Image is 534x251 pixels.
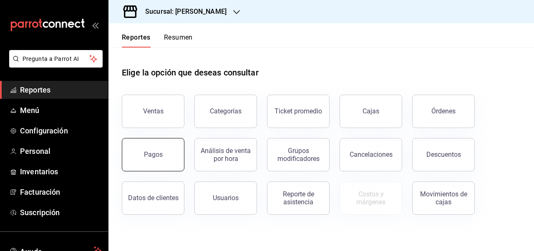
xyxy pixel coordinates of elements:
div: Cajas [363,106,380,116]
div: Descuentos [426,151,461,158]
div: Grupos modificadores [272,147,324,163]
div: Movimientos de cajas [418,190,469,206]
button: Ventas [122,95,184,128]
button: Datos de clientes [122,181,184,215]
button: Grupos modificadores [267,138,330,171]
button: Cancelaciones [340,138,402,171]
button: Resumen [164,33,193,48]
div: Pagos [144,151,163,158]
span: Facturación [20,186,101,198]
span: Reportes [20,84,101,95]
button: Categorías [194,95,257,128]
button: Contrata inventarios para ver este reporte [340,181,402,215]
button: Movimientos de cajas [412,181,475,215]
button: open_drawer_menu [92,22,98,28]
button: Usuarios [194,181,257,215]
div: Reporte de asistencia [272,190,324,206]
button: Descuentos [412,138,475,171]
button: Ticket promedio [267,95,330,128]
div: Órdenes [431,107,456,115]
span: Personal [20,146,101,157]
button: Pregunta a Parrot AI [9,50,103,68]
h3: Sucursal: [PERSON_NAME] [139,7,227,17]
span: Inventarios [20,166,101,177]
button: Reportes [122,33,151,48]
div: navigation tabs [122,33,193,48]
div: Datos de clientes [128,194,179,202]
div: Ventas [143,107,164,115]
button: Órdenes [412,95,475,128]
span: Suscripción [20,207,101,218]
div: Cancelaciones [350,151,393,158]
div: Análisis de venta por hora [200,147,252,163]
button: Reporte de asistencia [267,181,330,215]
a: Cajas [340,95,402,128]
button: Pagos [122,138,184,171]
a: Pregunta a Parrot AI [6,60,103,69]
div: Ticket promedio [275,107,322,115]
span: Configuración [20,125,101,136]
div: Usuarios [213,194,239,202]
button: Análisis de venta por hora [194,138,257,171]
div: Costos y márgenes [345,190,397,206]
span: Pregunta a Parrot AI [23,55,90,63]
h1: Elige la opción que deseas consultar [122,66,259,79]
span: Menú [20,105,101,116]
div: Categorías [210,107,242,115]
